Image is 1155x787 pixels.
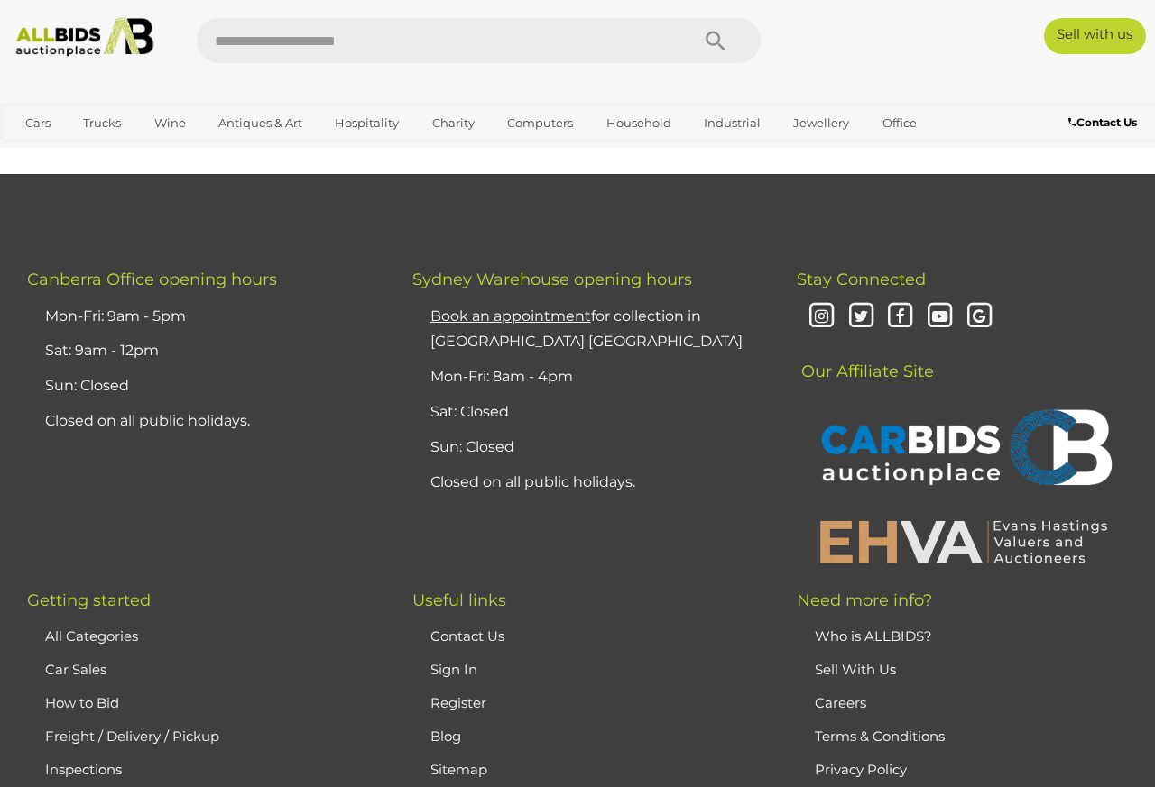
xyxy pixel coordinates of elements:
a: Privacy Policy [815,761,907,778]
a: Sign In [430,661,477,678]
a: Household [595,108,683,138]
a: Sports [14,138,74,168]
img: CARBIDS Auctionplace [810,390,1117,509]
a: Freight / Delivery / Pickup [45,728,219,745]
li: Sun: Closed [426,430,753,465]
a: Contact Us [430,627,504,645]
a: Book an appointmentfor collection in [GEOGRAPHIC_DATA] [GEOGRAPHIC_DATA] [430,307,743,351]
a: Trucks [71,108,133,138]
b: Contact Us [1068,115,1137,129]
a: Cars [14,108,62,138]
img: EHVA | Evans Hastings Valuers and Auctioneers [810,517,1117,564]
a: Sitemap [430,761,487,778]
a: Careers [815,694,866,711]
a: Register [430,694,486,711]
span: Sydney Warehouse opening hours [412,270,692,289]
span: Need more info? [797,590,932,610]
a: Contact Us [1068,113,1141,133]
span: Stay Connected [797,270,926,289]
li: Sun: Closed [41,369,367,404]
u: Book an appointment [430,307,591,325]
a: How to Bid [45,694,119,711]
a: Terms & Conditions [815,728,945,745]
a: Who is ALLBIDS? [815,627,932,645]
li: Sat: Closed [426,395,753,430]
a: Industrial [692,108,772,138]
i: Youtube [924,301,956,333]
a: Wine [143,108,198,138]
i: Facebook [885,301,917,333]
a: Sell with us [1044,18,1146,54]
a: Hospitality [323,108,411,138]
li: Closed on all public holidays. [426,465,753,500]
a: Computers [495,108,585,138]
i: Google [964,301,995,333]
a: Inspections [45,761,122,778]
a: Charity [420,108,486,138]
span: Our Affiliate Site [797,334,934,381]
a: [GEOGRAPHIC_DATA] [83,138,235,168]
li: Closed on all public holidays. [41,404,367,439]
a: Jewellery [781,108,861,138]
li: Sat: 9am - 12pm [41,334,367,369]
span: Getting started [27,590,151,610]
img: Allbids.com.au [8,18,161,57]
a: Sell With Us [815,661,896,678]
a: All Categories [45,627,138,645]
button: Search [670,18,761,63]
span: Canberra Office opening hours [27,270,277,289]
a: Blog [430,728,461,745]
span: Useful links [412,590,506,610]
a: Antiques & Art [207,108,314,138]
a: Office [871,108,929,138]
li: Mon-Fri: 9am - 5pm [41,299,367,334]
i: Twitter [845,301,877,333]
a: Car Sales [45,661,106,678]
i: Instagram [806,301,837,333]
li: Mon-Fri: 8am - 4pm [426,360,753,395]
